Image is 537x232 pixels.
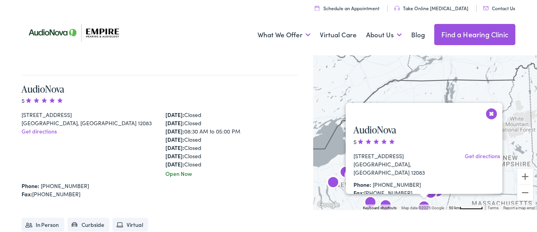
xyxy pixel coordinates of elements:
button: Keyboard shortcuts [363,205,397,211]
img: utility icon [394,6,400,11]
strong: Phone: [22,182,39,190]
div: Open Now [165,170,298,178]
strong: Fax: [354,189,364,197]
div: Closed Closed 08:30 AM to 05:00 PM Closed Closed Closed Closed [165,111,298,168]
a: Terms [488,206,499,210]
strong: [DATE]: [165,160,184,168]
a: Take Online [MEDICAL_DATA] [394,5,468,11]
strong: [DATE]: [165,119,184,127]
button: Map Scale: 50 km per 55 pixels [446,205,485,210]
img: utility icon [483,6,489,10]
span: 50 km [449,206,460,210]
a: Blog [411,20,425,49]
img: utility icon [315,5,319,11]
div: AudioNova [421,185,440,203]
a: [PHONE_NUMBER] [41,182,89,190]
a: Open this area in Google Maps (opens a new window) [316,200,341,210]
span: 5 [354,138,396,146]
div: Empire Hearing &#038; Audiology by AudioNova [341,162,359,181]
strong: [DATE]: [165,111,184,119]
div: [GEOGRAPHIC_DATA], [GEOGRAPHIC_DATA] 12083 [22,119,154,127]
a: What We Offer [258,20,310,49]
button: Zoom out [517,185,533,201]
div: [GEOGRAPHIC_DATA], [GEOGRAPHIC_DATA] 12083 [354,160,443,177]
strong: Fax: [22,190,32,198]
div: AudioNova [342,167,361,186]
strong: [DATE]: [165,135,184,143]
div: AudioNova [376,197,395,216]
a: Contact Us [483,5,515,11]
strong: [DATE]: [165,127,184,135]
img: Google [316,200,341,210]
div: AudioNova [361,194,380,213]
li: Curbside [67,218,110,232]
span: Map data ©2025 Google [401,206,444,210]
a: Schedule an Appointment [315,5,379,11]
button: Close [485,107,499,121]
a: About Us [366,20,402,49]
a: Find a Hearing Clinic [434,24,515,45]
div: AudioNova [415,198,434,217]
li: In Person [22,218,64,232]
div: [PHONE_NUMBER] [22,190,298,198]
div: AudioNova [336,164,355,183]
a: AudioNova [354,123,396,136]
span: 5 [22,97,64,104]
a: Report a map error [503,206,535,210]
strong: [DATE]: [165,144,184,152]
a: Virtual Care [320,20,357,49]
strong: Phone: [354,181,371,188]
div: [STREET_ADDRESS] [22,111,154,119]
a: Get directions [22,127,57,135]
a: [PHONE_NUMBER] [373,181,421,188]
li: Virtual [112,218,148,232]
a: AudioNova [22,82,64,95]
div: [PHONE_NUMBER] [354,189,443,197]
button: Zoom in [517,169,533,185]
div: AudioNova [324,174,343,193]
a: Get directions [465,152,500,160]
strong: [DATE]: [165,152,184,160]
div: [STREET_ADDRESS] [354,152,443,160]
